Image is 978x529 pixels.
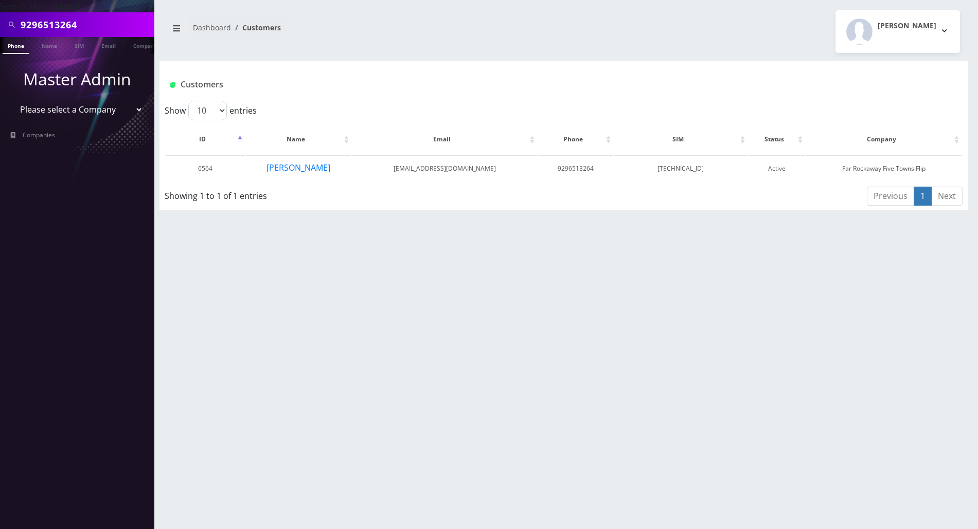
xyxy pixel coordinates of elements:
[352,124,537,154] th: Email: activate to sort column ascending
[166,155,245,181] td: 6564
[806,124,962,154] th: Company: activate to sort column ascending
[538,155,613,181] td: 9296513264
[352,155,537,181] td: [EMAIL_ADDRESS][DOMAIN_NAME]
[931,187,963,206] a: Next
[23,131,55,139] span: Companies
[166,124,245,154] th: ID: activate to sort column descending
[867,187,914,206] a: Previous
[3,37,29,54] a: Phone
[878,22,936,30] h2: [PERSON_NAME]
[193,23,231,32] a: Dashboard
[914,187,932,206] a: 1
[614,155,748,181] td: [TECHNICAL_ID]
[69,37,89,53] a: SIM
[21,15,152,34] input: Search All Companies
[170,80,824,89] h1: Customers
[128,37,163,53] a: Company
[614,124,748,154] th: SIM: activate to sort column ascending
[231,22,281,33] li: Customers
[37,37,62,53] a: Name
[167,17,556,46] nav: breadcrumb
[835,10,960,53] button: [PERSON_NAME]
[749,155,805,181] td: Active
[806,155,962,181] td: Far Rockaway Five Towns Flip
[188,101,227,120] select: Showentries
[165,101,257,120] label: Show entries
[53,1,80,12] strong: Global
[749,124,805,154] th: Status: activate to sort column ascending
[266,161,331,174] button: [PERSON_NAME]
[165,186,489,202] div: Showing 1 to 1 of 1 entries
[538,124,613,154] th: Phone: activate to sort column ascending
[96,37,121,53] a: Email
[246,124,351,154] th: Name: activate to sort column ascending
